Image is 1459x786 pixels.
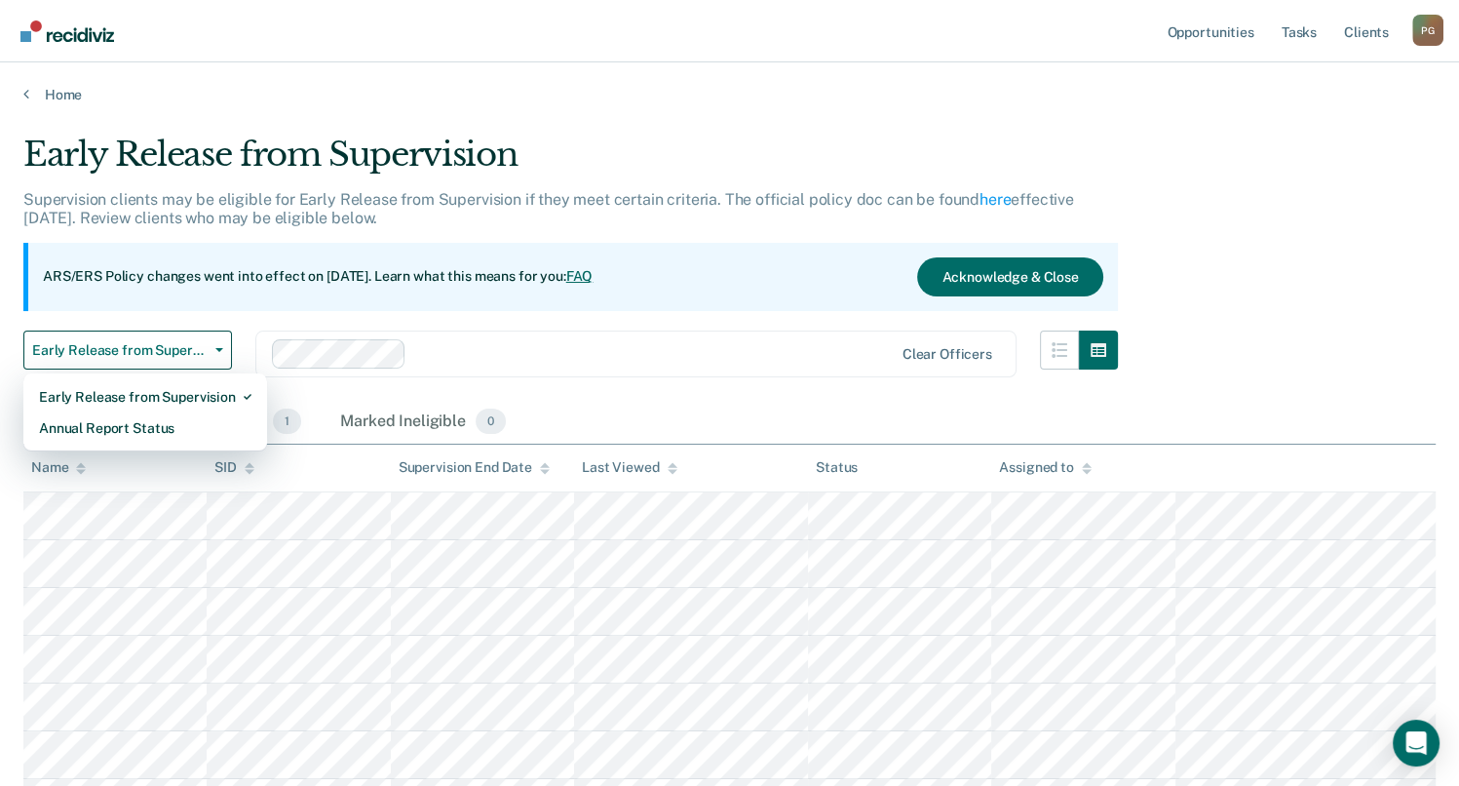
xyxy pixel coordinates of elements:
[39,381,251,413] div: Early Release from Supervision
[336,401,510,444] div: Marked Ineligible0
[23,86,1436,103] a: Home
[273,409,301,434] span: 1
[1412,15,1443,46] div: P G
[1412,15,1443,46] button: Profile dropdown button
[476,409,506,434] span: 0
[917,257,1102,296] button: Acknowledge & Close
[979,190,1011,209] a: here
[1393,720,1440,766] div: Open Intercom Messenger
[214,459,254,476] div: SID
[23,190,1074,227] p: Supervision clients may be eligible for Early Release from Supervision if they meet certain crite...
[39,413,251,444] div: Annual Report Status
[20,20,114,42] img: Recidiviz
[23,135,1118,190] div: Early Release from Supervision
[566,268,594,284] a: FAQ
[999,459,1091,476] div: Assigned to
[399,459,550,476] div: Supervision End Date
[32,342,208,359] span: Early Release from Supervision
[582,459,676,476] div: Last Viewed
[31,459,86,476] div: Name
[43,267,593,287] p: ARS/ERS Policy changes went into effect on [DATE]. Learn what this means for you:
[23,331,232,370] button: Early Release from Supervision
[816,459,858,476] div: Status
[902,346,992,363] div: Clear officers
